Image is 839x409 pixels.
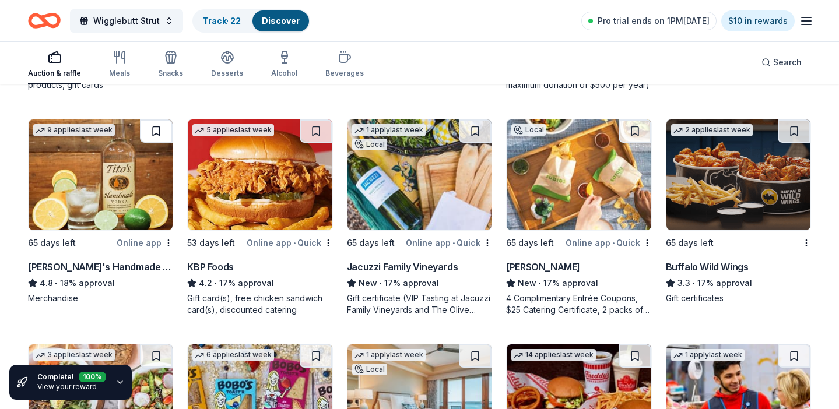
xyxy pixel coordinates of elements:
div: 18% approval [28,276,173,290]
div: Local [352,139,387,150]
span: • [452,238,455,248]
div: Desserts [211,69,243,78]
img: Image for KBP Foods [188,119,332,230]
div: 100 % [79,369,106,380]
div: Complete! [37,372,106,382]
a: Track· 22 [203,16,241,26]
div: Gift certificates [666,292,811,304]
div: 17% approval [506,276,651,290]
span: New [359,276,377,290]
button: Snacks [158,45,183,84]
button: Beverages [325,45,364,84]
div: KBP Foods [187,260,233,274]
div: Online app Quick [406,235,492,250]
div: 1 apply last week [352,349,426,361]
img: Image for Jacuzzi Family Vineyards [347,119,492,230]
div: 17% approval [666,276,811,290]
div: Auction & raffle [28,69,81,78]
a: Discover [262,16,300,26]
div: Online app Quick [247,235,333,250]
a: Image for Buffalo Wild Wings2 applieslast week65 days leftBuffalo Wild Wings3.3•17% approvalGift ... [666,119,811,304]
a: View your reward [37,382,97,391]
div: Alcohol [271,69,297,78]
div: 17% approval [187,276,332,290]
a: Pro trial ends on 1PM[DATE] [581,12,717,30]
img: Image for Tito's Handmade Vodka [29,119,173,230]
span: 3.3 [677,276,690,290]
a: Image for Rubio'sLocal65 days leftOnline app•Quick[PERSON_NAME]New•17% approval4 Complimentary En... [506,119,651,316]
div: 3 applies last week [33,349,115,361]
button: Meals [109,45,130,84]
div: Meals [109,69,130,78]
div: 65 days left [347,236,395,250]
div: 53 days left [187,236,235,250]
div: Jacuzzi Family Vineyards [347,260,458,274]
span: Search [773,55,802,69]
div: 65 days left [666,236,714,250]
div: 1 apply last week [352,124,426,136]
span: • [539,278,542,288]
a: Home [28,7,61,34]
div: 5 applies last week [192,124,274,136]
div: Online app Quick [566,235,652,250]
div: 2 applies last week [671,124,753,136]
span: • [55,278,58,288]
span: New [518,276,536,290]
div: 1 apply last week [671,349,745,361]
a: Image for KBP Foods5 applieslast week53 days leftOnline app•QuickKBP Foods4.2•17% approvalGift ca... [187,119,332,316]
div: 6 applies last week [192,349,274,361]
img: Image for Buffalo Wild Wings [666,119,810,230]
span: • [692,278,695,288]
button: Alcohol [271,45,297,84]
span: 4.8 [40,276,53,290]
span: • [215,278,217,288]
div: 4 Complimentary Entrée Coupons, $25 Catering Certificate, 2 packs of (25) FREE Kids Meal Awards, ... [506,292,651,316]
button: Auction & raffle [28,45,81,84]
div: Snacks [158,69,183,78]
button: Desserts [211,45,243,84]
a: $10 in rewards [721,10,795,31]
div: Online app [117,235,173,250]
div: Local [352,364,387,375]
div: 17% approval [347,276,492,290]
span: • [379,278,382,288]
a: Image for Jacuzzi Family Vineyards1 applylast weekLocal65 days leftOnline app•QuickJacuzzi Family... [347,119,492,316]
div: Gift certificate (VIP Tasting at Jacuzzi Family Vineyards and The Olive Press, a complimentary ch... [347,292,492,316]
div: [PERSON_NAME] [506,260,580,274]
span: • [293,238,296,248]
div: Gift card(s), free chicken sandwich card(s), discounted catering [187,292,332,316]
a: Image for Tito's Handmade Vodka9 applieslast week65 days leftOnline app[PERSON_NAME]'s Handmade V... [28,119,173,304]
div: Merchandise [28,292,173,304]
span: 4.2 [199,276,212,290]
div: Buffalo Wild Wings [666,260,749,274]
div: 9 applies last week [33,124,115,136]
div: [PERSON_NAME]'s Handmade Vodka [28,260,173,274]
div: Local [511,124,546,136]
span: Pro trial ends on 1PM[DATE] [598,14,710,28]
div: 14 applies last week [511,349,596,361]
button: Wigglebutt Strut [70,9,183,33]
button: Search [752,51,811,74]
button: Track· 22Discover [192,9,310,33]
img: Image for Rubio's [507,119,651,230]
span: Wigglebutt Strut [93,14,160,28]
span: • [612,238,615,248]
div: 65 days left [28,236,76,250]
div: Beverages [325,69,364,78]
div: 65 days left [506,236,554,250]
